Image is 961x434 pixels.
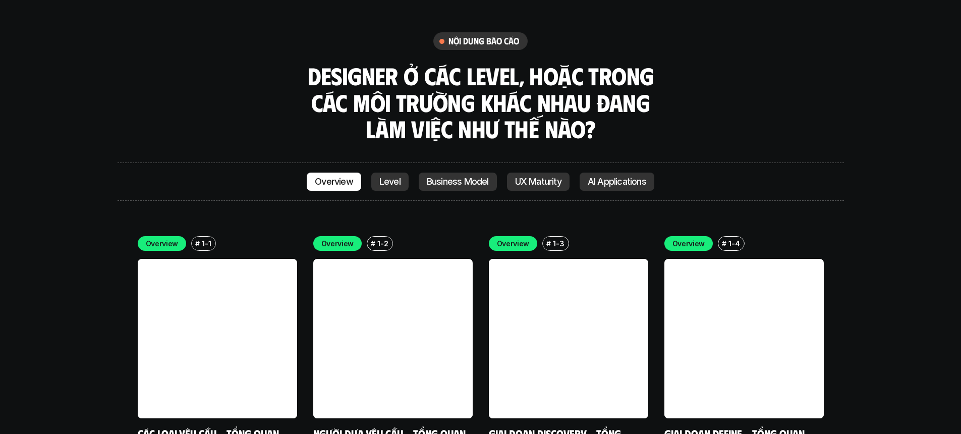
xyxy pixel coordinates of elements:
[728,238,740,249] p: 1-4
[379,177,401,187] p: Level
[448,35,520,47] h6: nội dung báo cáo
[146,238,179,249] p: Overview
[321,238,354,249] p: Overview
[202,238,211,249] p: 1-1
[195,240,200,247] h6: #
[588,177,646,187] p: AI Applications
[507,173,570,191] a: UX Maturity
[553,238,564,249] p: 1-3
[315,177,353,187] p: Overview
[672,238,705,249] p: Overview
[419,173,497,191] a: Business Model
[515,177,561,187] p: UX Maturity
[497,238,530,249] p: Overview
[371,173,409,191] a: Level
[304,63,657,142] h3: Designer ở các level, hoặc trong các môi trường khác nhau đang làm việc như thế nào?
[371,240,375,247] h6: #
[307,173,361,191] a: Overview
[580,173,654,191] a: AI Applications
[427,177,489,187] p: Business Model
[546,240,551,247] h6: #
[377,238,388,249] p: 1-2
[722,240,726,247] h6: #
